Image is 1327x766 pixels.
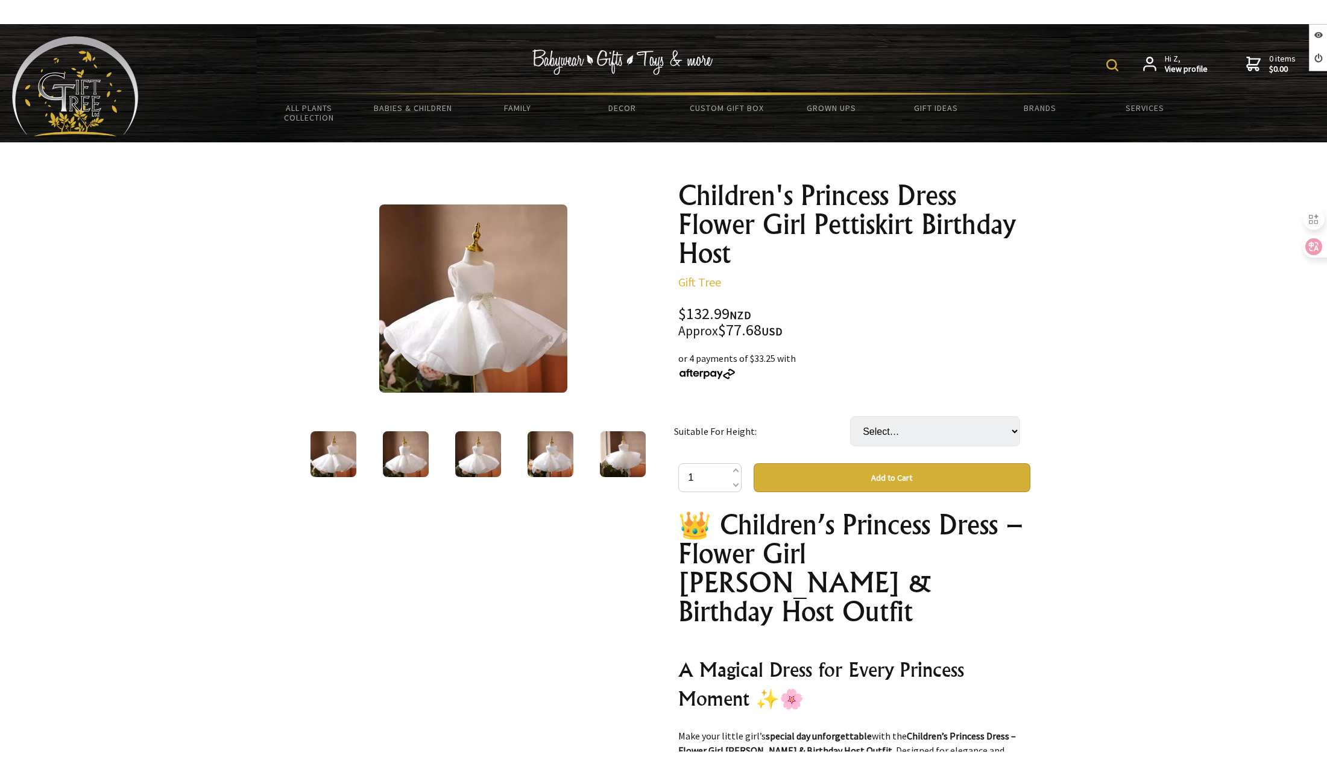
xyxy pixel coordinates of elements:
[988,95,1092,121] a: Brands
[678,181,1030,268] h1: Children's Princess Dress Flower Girl Pettiskirt Birthday Host
[1092,95,1197,121] a: Services
[678,323,718,339] small: Approx
[1165,54,1208,75] span: Hi Z,
[678,274,721,290] a: Gift Tree
[570,95,674,121] a: Decor
[1269,64,1296,75] strong: $0.00
[678,306,1030,339] div: $132.99 $77.68
[1246,54,1296,75] a: 0 items$0.00
[455,431,501,477] img: Children's Princess Dress Flower Girl Pettiskirt Birthday Host
[678,510,1030,626] h1: 👑 Children’s Princess Dress – Flower Girl [PERSON_NAME] & Birthday Host Outfit
[257,95,361,130] a: All Plants Collection
[678,655,1030,713] h2: A Magical Dress for Every Princess Moment ✨🌸
[883,95,988,121] a: Gift Ideas
[761,324,783,338] span: USD
[678,369,736,379] img: Afterpay
[678,510,1030,752] div: 1. Asian sizes are 1 to 2 sizes smaller than European and [DEMOGRAPHIC_DATA] people. Choose the l...
[383,431,429,477] img: Children's Princess Dress Flower Girl Pettiskirt Birthday Host
[465,95,570,121] a: Family
[754,463,1030,492] button: Add to Cart
[730,308,751,322] span: NZD
[779,95,883,121] a: Grown Ups
[675,95,779,121] a: Custom Gift Box
[532,49,713,75] img: Babywear - Gifts - Toys & more
[361,95,465,121] a: Babies & Children
[12,36,139,136] img: Babyware - Gifts - Toys and more...
[1165,64,1208,75] strong: View profile
[600,431,646,477] img: Children's Princess Dress Flower Girl Pettiskirt Birthday Host
[1106,59,1118,71] img: product search
[674,399,850,463] td: Suitable For Height:
[1143,54,1208,75] a: Hi Z,View profile
[310,431,356,477] img: Children's Princess Dress Flower Girl Pettiskirt Birthday Host
[766,730,872,742] strong: special day unforgettable
[379,204,567,393] img: Children's Princess Dress Flower Girl Pettiskirt Birthday Host
[1269,53,1296,75] span: 0 items
[528,431,573,477] img: Children's Princess Dress Flower Girl Pettiskirt Birthday Host
[678,351,1030,380] div: or 4 payments of $33.25 with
